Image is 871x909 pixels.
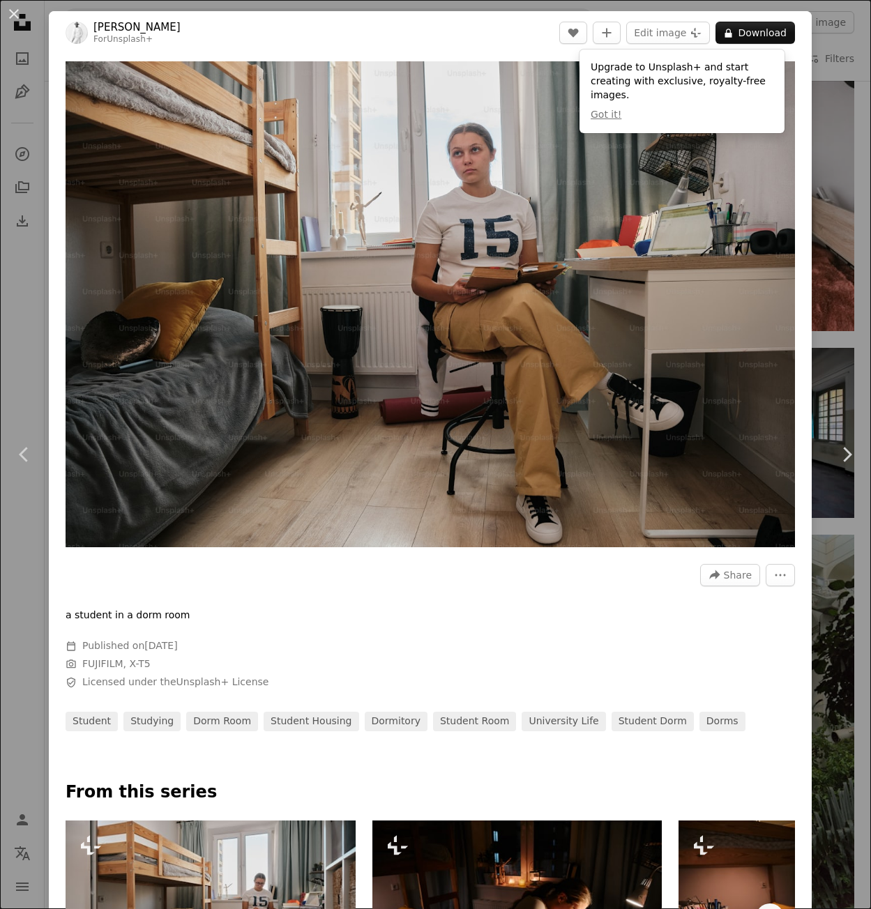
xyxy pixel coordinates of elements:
[107,34,153,44] a: Unsplash+
[93,20,181,34] a: [PERSON_NAME]
[264,712,358,731] a: student housing
[93,34,181,45] div: For
[176,676,269,687] a: Unsplash+ License
[591,108,621,122] button: Got it!
[66,61,795,547] button: Zoom in on this image
[82,657,151,671] button: FUJIFILM, X-T5
[66,609,190,622] p: a student in a dorm room
[433,712,516,731] a: student room
[612,712,694,731] a: student dorm
[123,712,181,731] a: studying
[522,712,605,731] a: university life
[724,565,752,586] span: Share
[715,22,795,44] button: Download
[580,49,785,133] div: Upgrade to Unsplash+ and start creating with exclusive, royalty-free images.
[82,675,268,689] span: Licensed under the
[700,564,760,586] button: Share this image
[365,712,427,731] a: dormitory
[66,781,795,804] p: From this series
[626,22,710,44] button: Edit image
[82,640,178,651] span: Published on
[66,61,795,547] img: A person sitting in a room with bunk beds
[593,22,621,44] button: Add to Collection
[822,388,871,521] a: Next
[766,564,795,586] button: More Actions
[66,22,88,44] img: Go to Andrej Lišakov's profile
[559,22,587,44] button: Like
[699,712,745,731] a: dorms
[144,640,177,651] time: August 20, 2024 at 4:31:11 AM MDT
[66,712,118,731] a: student
[186,712,258,731] a: dorm room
